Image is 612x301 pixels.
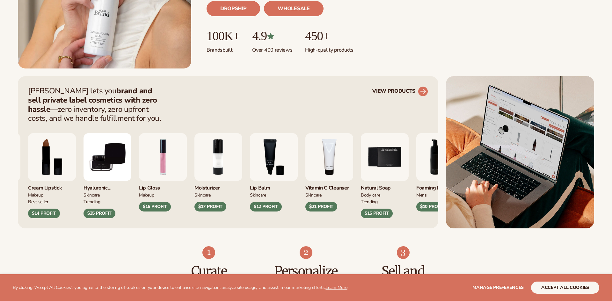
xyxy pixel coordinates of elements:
button: accept all cookies [531,282,599,294]
div: Hyaluronic moisturizer [84,181,131,191]
div: SKINCARE [194,191,242,198]
h3: Sell and Scale [367,264,439,292]
div: 5 / 9 [361,133,409,218]
div: 4 / 9 [305,133,353,211]
div: MAKEUP [139,191,187,198]
p: [PERSON_NAME] lets you —zero inventory, zero upfront costs, and we handle fulfillment for you. [28,86,165,123]
a: VIEW PRODUCTS [372,86,428,97]
img: Pink lip gloss. [139,133,187,181]
div: TRENDING [84,198,131,205]
a: Learn More [325,284,347,290]
p: 100K+ [207,29,239,43]
div: 8 / 9 [28,133,76,218]
button: Manage preferences [472,282,524,294]
p: 4.9 [252,29,292,43]
span: Manage preferences [472,284,524,290]
div: Lip Gloss [139,181,187,191]
div: TRENDING [361,198,409,205]
div: $10 PROFIT [416,202,448,211]
div: BEST SELLER [28,198,76,205]
div: Lip Balm [250,181,298,191]
div: SKINCARE [84,191,131,198]
a: WHOLESALE [264,1,323,16]
div: $17 PROFIT [194,202,226,211]
p: Brands built [207,43,239,54]
strong: brand and sell private label cosmetics with zero hassle [28,86,157,114]
div: $16 PROFIT [139,202,171,211]
div: Skincare [305,191,353,198]
div: Foaming beard wash [416,181,464,191]
img: Smoothing lip balm. [250,133,298,181]
p: 450+ [305,29,353,43]
img: Shopify Image 9 [397,246,410,259]
img: Foaming beard wash. [416,133,464,181]
div: $21 PROFIT [305,202,337,211]
h3: Personalize [270,264,342,278]
p: By clicking "Accept All Cookies", you agree to the storing of cookies on your device to enhance s... [13,285,347,290]
img: Nature bar of soap. [361,133,409,181]
div: 1 / 9 [139,133,187,211]
div: Natural Soap [361,181,409,191]
img: Shopify Image 7 [202,246,215,259]
img: Shopify Image 5 [446,76,594,228]
p: High-quality products [305,43,353,54]
div: 6 / 9 [416,133,464,211]
div: SKINCARE [250,191,298,198]
div: $12 PROFIT [250,202,282,211]
img: Vitamin c cleanser. [305,133,353,181]
div: 3 / 9 [250,133,298,211]
div: Vitamin C Cleanser [305,181,353,191]
a: DROPSHIP [207,1,260,16]
div: mens [416,191,464,198]
div: 2 / 9 [194,133,242,211]
div: MAKEUP [28,191,76,198]
div: Cream Lipstick [28,181,76,191]
p: Over 400 reviews [252,43,292,54]
img: Luxury cream lipstick. [28,133,76,181]
div: BODY Care [361,191,409,198]
img: Shopify Image 8 [300,246,312,259]
div: $14 PROFIT [28,209,60,218]
h3: Curate [173,264,245,278]
img: Moisturizing lotion. [194,133,242,181]
img: Hyaluronic Moisturizer [84,133,131,181]
div: $15 PROFIT [361,209,393,218]
div: Moisturizer [194,181,242,191]
div: 9 / 9 [84,133,131,218]
div: $35 PROFIT [84,209,115,218]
